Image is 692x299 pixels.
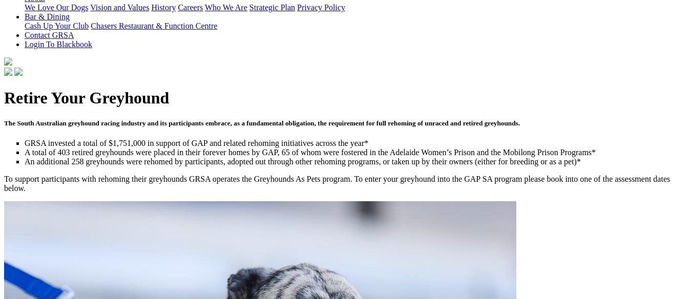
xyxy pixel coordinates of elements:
li: A total of 403 retired greyhounds were placed in their forever homes by GAP, 65 of whom were fost... [25,148,688,157]
a: Login To Blackbook [25,40,92,49]
a: Vision and Values [90,3,149,12]
a: Strategic Plan [249,3,295,12]
img: twitter.svg [14,68,23,76]
img: facebook.svg [4,68,12,76]
h5: The South Australian greyhound racing industry and its participants embrace, as a fundamental obl... [4,119,688,127]
a: Cash Up Your Club [25,22,89,30]
a: Chasers Restaurant & Function Centre [91,22,217,30]
li: GRSA invested a total of $1,751,000 in support of GAP and related rehoming initiatives across the... [25,139,688,148]
a: Bar & Dining [25,12,70,21]
a: We Love Our Dogs [25,3,88,12]
a: History [151,3,176,12]
a: Privacy Policy [297,3,345,12]
p: To support participants with rehoming their greyhounds GRSA operates the Greyhounds As Pets progr... [4,175,688,193]
h1: Retire Your Greyhound [4,89,688,108]
div: About [25,3,688,12]
a: Contact GRSA [25,31,74,39]
a: Who We Are [205,3,247,12]
img: logo-grsa-white.png [4,57,12,66]
a: Careers [178,3,203,12]
div: Bar & Dining [25,22,688,31]
li: An additional 258 greyhounds were rehomed by participants, adopted out through other rehoming pro... [25,157,688,166]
